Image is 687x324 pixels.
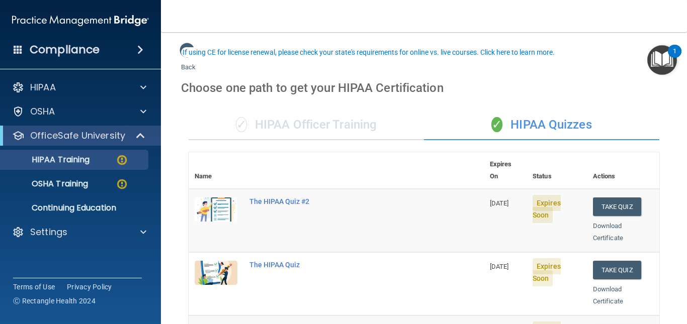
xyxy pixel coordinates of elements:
[533,195,561,223] span: Expires Soon
[30,81,56,93] p: HIPAA
[7,155,90,165] p: HIPAA Training
[7,179,88,189] p: OSHA Training
[12,105,146,118] a: OSHA
[490,263,509,270] span: [DATE]
[12,226,146,238] a: Settings
[647,45,677,75] button: Open Resource Center, 1 new notification
[13,296,96,306] span: Ⓒ Rectangle Health 2024
[116,154,128,166] img: warning-circle.0cc9ac19.png
[67,282,112,292] a: Privacy Policy
[587,152,659,189] th: Actions
[673,51,676,64] div: 1
[12,81,146,93] a: HIPAA
[593,285,623,305] a: Download Certificate
[181,47,556,57] button: If using CE for license renewal, please check your state's requirements for online vs. live cours...
[116,178,128,190] img: warning-circle.0cc9ac19.png
[424,110,659,140] div: HIPAA Quizzes
[183,49,555,56] div: If using CE for license renewal, please check your state's requirements for online vs. live cours...
[593,261,641,279] button: Take Quiz
[189,152,243,189] th: Name
[30,130,125,142] p: OfficeSafe University
[490,199,509,207] span: [DATE]
[12,130,146,142] a: OfficeSafe University
[593,222,623,242] a: Download Certificate
[30,226,67,238] p: Settings
[181,73,667,102] div: Choose one path to get your HIPAA Certification
[30,105,55,118] p: OSHA
[236,117,247,132] span: ✓
[491,117,502,132] span: ✓
[12,11,149,31] img: PMB logo
[7,203,144,213] p: Continuing Education
[249,197,434,205] div: The HIPAA Quiz #2
[13,282,55,292] a: Terms of Use
[181,51,196,71] a: Back
[593,197,641,216] button: Take Quiz
[484,152,527,189] th: Expires On
[249,261,434,269] div: The HIPAA Quiz
[533,258,561,286] span: Expires Soon
[527,152,587,189] th: Status
[30,43,100,57] h4: Compliance
[189,110,424,140] div: HIPAA Officer Training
